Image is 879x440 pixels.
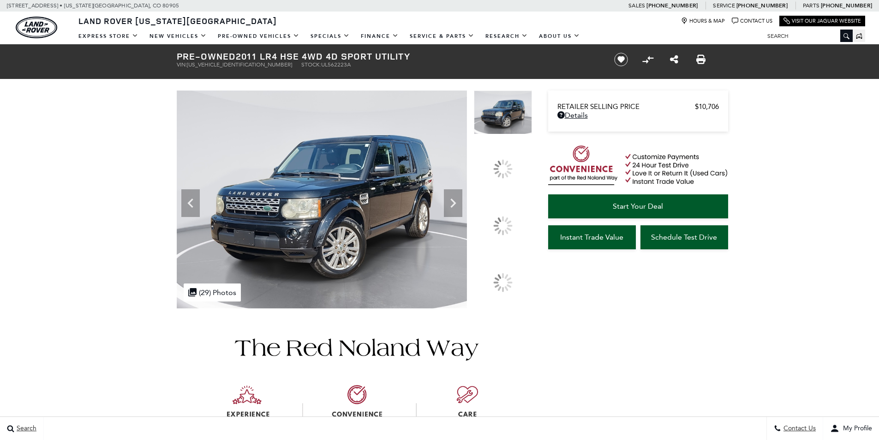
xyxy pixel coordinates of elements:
[781,425,816,433] span: Contact Us
[646,2,698,9] a: [PHONE_NUMBER]
[548,225,636,249] a: Instant Trade Value
[839,425,872,433] span: My Profile
[783,18,861,24] a: Visit Our Jaguar Website
[681,18,725,24] a: Hours & Map
[16,17,57,38] a: land-rover
[670,54,678,65] a: Share this Pre-Owned 2011 LR4 HSE 4WD 4D Sport Utility
[474,90,532,134] img: Used 2011 Black Land Rover HSE image 1
[177,51,599,61] h1: 2011 LR4 HSE 4WD 4D Sport Utility
[187,61,292,68] span: [US_VEHICLE_IDENTIFICATION_NUMBER]
[696,54,706,65] a: Print this Pre-Owned 2011 LR4 HSE 4WD 4D Sport Utility
[7,2,179,9] a: [STREET_ADDRESS] • [US_STATE][GEOGRAPHIC_DATA], CO 80905
[144,28,212,44] a: New Vehicles
[177,61,187,68] span: VIN:
[557,102,719,111] a: Retailer Selling Price $10,706
[821,2,872,9] a: [PHONE_NUMBER]
[404,28,480,44] a: Service & Parts
[177,50,236,62] strong: Pre-Owned
[560,233,623,241] span: Instant Trade Value
[78,15,277,26] span: Land Rover [US_STATE][GEOGRAPHIC_DATA]
[177,90,467,308] img: Used 2011 Black Land Rover HSE image 1
[713,2,735,9] span: Service
[301,61,321,68] span: Stock:
[184,283,241,301] div: (29) Photos
[557,111,719,120] a: Details
[613,202,663,211] span: Start Your Deal
[305,28,355,44] a: Specials
[736,2,788,9] a: [PHONE_NUMBER]
[640,225,728,249] a: Schedule Test Drive
[823,417,879,440] button: user-profile-menu
[641,53,655,66] button: Compare vehicle
[212,28,305,44] a: Pre-Owned Vehicles
[732,18,772,24] a: Contact Us
[16,17,57,38] img: Land Rover
[533,28,586,44] a: About Us
[73,15,282,26] a: Land Rover [US_STATE][GEOGRAPHIC_DATA]
[628,2,645,9] span: Sales
[355,28,404,44] a: Finance
[557,102,695,111] span: Retailer Selling Price
[548,194,728,218] a: Start Your Deal
[14,425,36,433] span: Search
[611,52,631,67] button: Save vehicle
[803,2,819,9] span: Parts
[480,28,533,44] a: Research
[73,28,586,44] nav: Main Navigation
[760,30,853,42] input: Search
[695,102,719,111] span: $10,706
[321,61,351,68] span: UL562223A
[73,28,144,44] a: EXPRESS STORE
[651,233,717,241] span: Schedule Test Drive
